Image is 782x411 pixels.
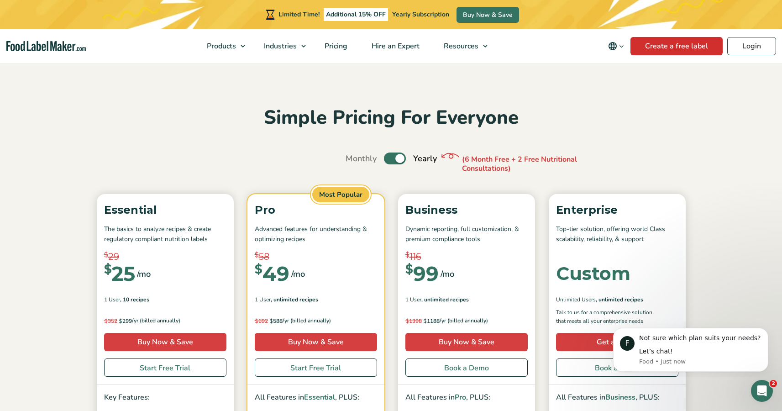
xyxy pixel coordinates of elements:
[384,153,406,164] label: Toggle
[360,29,430,63] a: Hire an Expert
[291,268,305,280] span: /mo
[405,263,439,284] div: 99
[108,250,119,263] span: 29
[556,295,596,304] span: Unlimited Users
[556,358,678,377] a: Book a Demo
[405,201,528,219] p: Business
[392,10,449,19] span: Yearly Subscription
[255,263,289,284] div: 49
[104,333,226,351] a: Buy Now & Save
[324,8,388,21] span: Additional 15% OFF
[440,316,488,326] span: /yr (billed annually)
[405,316,440,326] span: 1188
[602,37,630,55] button: Change language
[457,7,519,23] a: Buy Now & Save
[630,37,723,55] a: Create a free label
[311,185,371,204] span: Most Popular
[413,153,437,165] span: Yearly
[596,295,643,304] span: , Unlimited Recipes
[405,317,409,324] span: $
[556,392,678,404] p: All Features in , PLUS:
[137,268,151,280] span: /mo
[255,263,262,275] span: $
[120,295,149,304] span: , 10 Recipes
[421,295,469,304] span: , Unlimited Recipes
[204,41,237,51] span: Products
[432,29,492,63] a: Resources
[104,201,226,219] p: Essential
[104,263,135,284] div: 25
[255,316,283,326] span: 588
[283,316,331,326] span: /yr (billed annually)
[261,41,298,51] span: Industries
[405,333,528,351] a: Buy Now & Save
[104,224,226,245] p: The basics to analyze recipes & create regulatory compliant nutrition labels
[255,224,377,245] p: Advanced features for understanding & optimizing recipes
[455,392,466,402] span: Pro
[405,317,422,325] del: 1398
[770,380,777,387] span: 2
[405,224,528,245] p: Dynamic reporting, full customization, & premium compliance tools
[605,392,635,402] span: Business
[104,250,108,260] span: $
[195,29,250,63] a: Products
[255,317,268,325] del: 692
[104,317,117,325] del: 352
[322,41,348,51] span: Pricing
[255,201,377,219] p: Pro
[556,264,630,283] div: Custom
[409,250,421,263] span: 116
[727,37,776,55] a: Login
[405,392,528,404] p: All Features in , PLUS:
[556,333,678,351] a: Get a Quote
[271,295,318,304] span: , Unlimited Recipes
[405,263,413,275] span: $
[556,308,661,326] p: Talk to us for a comprehensive solution that meets all your enterprise needs
[104,263,112,275] span: $
[255,250,259,260] span: $
[104,392,226,404] p: Key Features:
[346,153,377,165] span: Monthly
[405,295,421,304] span: 1 User
[556,201,678,219] p: Enterprise
[6,41,86,52] a: Food Label Maker homepage
[255,392,377,404] p: All Features in , PLUS:
[405,358,528,377] a: Book a Demo
[104,316,132,326] span: 299
[304,392,335,402] span: Essential
[556,224,678,245] p: Top-tier solution, offering world Class scalability, reliability, & support
[255,317,258,324] span: $
[462,155,599,174] p: (6 Month Free + 2 Free Nutritional Consultations)
[104,317,108,324] span: $
[269,317,273,324] span: $
[441,268,454,280] span: /mo
[599,320,782,377] iframe: Intercom notifications message
[252,29,310,63] a: Industries
[92,105,690,131] h2: Simple Pricing For Everyone
[255,358,377,377] a: Start Free Trial
[259,250,269,263] span: 58
[423,317,427,324] span: $
[104,295,120,304] span: 1 User
[104,358,226,377] a: Start Free Trial
[278,10,320,19] span: Limited Time!
[369,41,420,51] span: Hire an Expert
[255,333,377,351] a: Buy Now & Save
[313,29,357,63] a: Pricing
[132,316,180,326] span: /yr (billed annually)
[255,295,271,304] span: 1 User
[441,41,479,51] span: Resources
[119,317,122,324] span: $
[405,250,409,260] span: $
[751,380,773,402] iframe: Intercom live chat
